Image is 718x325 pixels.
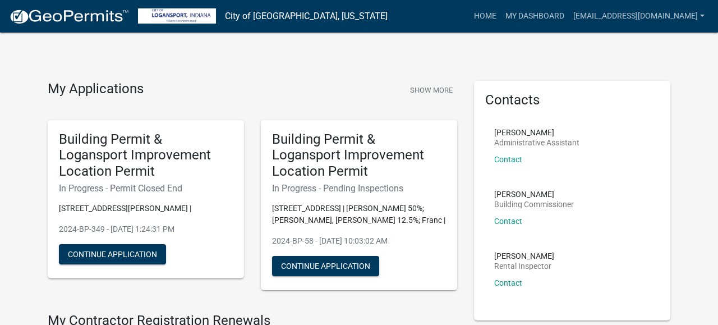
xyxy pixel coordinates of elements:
[494,200,574,208] p: Building Commissioner
[59,183,233,194] h6: In Progress - Permit Closed End
[485,92,659,108] h5: Contacts
[494,278,522,287] a: Contact
[494,139,579,147] p: Administrative Assistant
[470,6,501,27] a: Home
[569,6,709,27] a: [EMAIL_ADDRESS][DOMAIN_NAME]
[494,155,522,164] a: Contact
[272,203,446,226] p: [STREET_ADDRESS] | [PERSON_NAME] 50%; [PERSON_NAME], [PERSON_NAME] 12.5%; Franc |
[272,256,379,276] button: Continue Application
[225,7,388,26] a: City of [GEOGRAPHIC_DATA], [US_STATE]
[138,8,216,24] img: City of Logansport, Indiana
[501,6,569,27] a: My Dashboard
[494,129,579,136] p: [PERSON_NAME]
[59,244,166,264] button: Continue Application
[59,223,233,235] p: 2024-BP-349 - [DATE] 1:24:31 PM
[494,190,574,198] p: [PERSON_NAME]
[494,262,554,270] p: Rental Inspector
[406,81,457,99] button: Show More
[59,203,233,214] p: [STREET_ADDRESS][PERSON_NAME] |
[272,183,446,194] h6: In Progress - Pending Inspections
[494,252,554,260] p: [PERSON_NAME]
[272,131,446,180] h5: Building Permit & Logansport Improvement Location Permit
[59,131,233,180] h5: Building Permit & Logansport Improvement Location Permit
[48,81,144,98] h4: My Applications
[494,217,522,226] a: Contact
[272,235,446,247] p: 2024-BP-58 - [DATE] 10:03:02 AM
